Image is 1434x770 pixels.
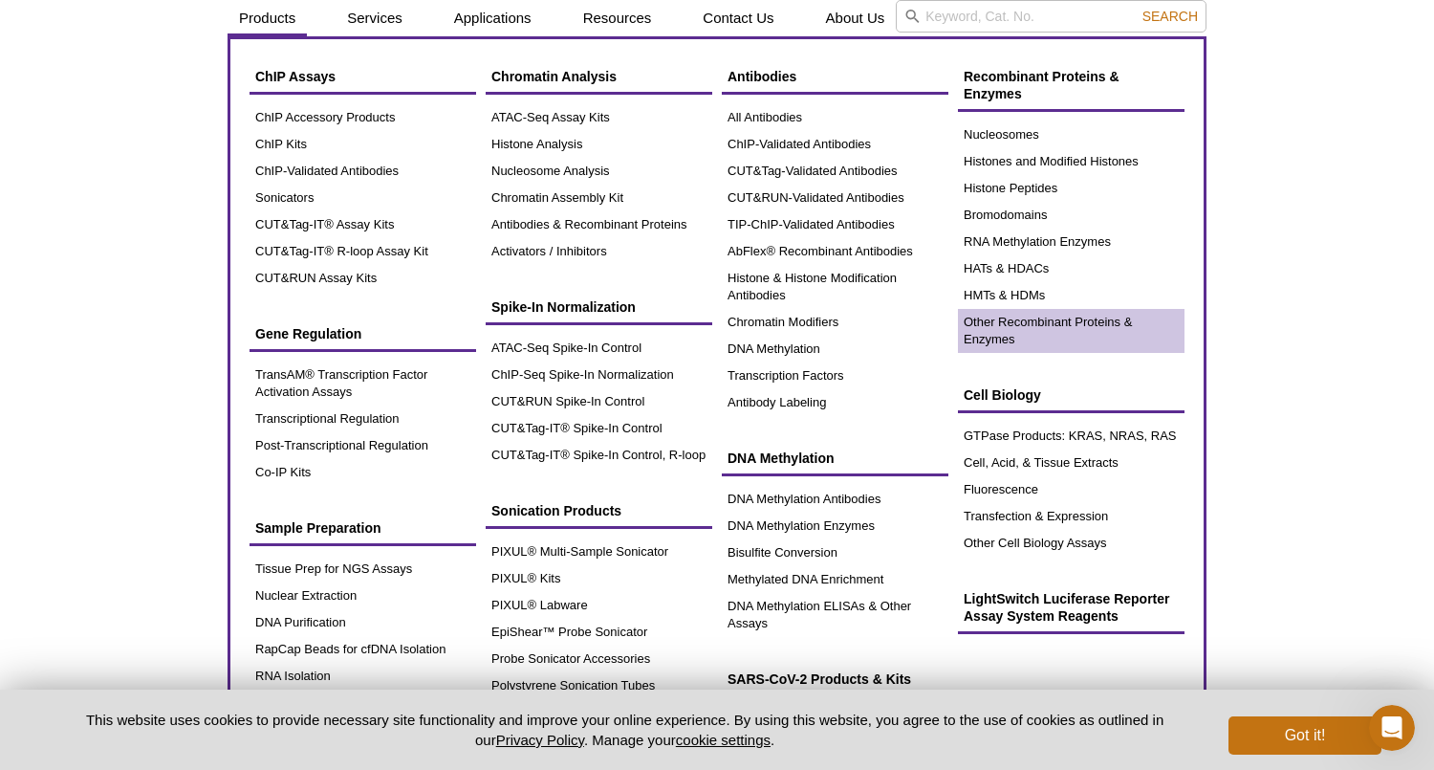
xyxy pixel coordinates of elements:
a: Chromatin Assembly Kit [486,185,712,211]
a: ChIP-Validated Antibodies [250,158,476,185]
a: Fluorescence [958,476,1184,503]
a: Other Cell Biology Assays [958,530,1184,557]
a: Sonication Products [486,493,712,529]
a: ChIP Kits [250,131,476,158]
span: Recombinant Proteins & Enzymes [964,69,1119,101]
a: Chromatin Analysis [486,58,712,95]
a: Tissue Prep for NGS Assays [250,556,476,583]
a: RapCap Beads for cfDNA Isolation [250,636,476,663]
a: Nucleosomes [958,121,1184,148]
span: Spike-In Normalization [491,299,636,315]
span: Antibodies [728,69,796,84]
a: Antibodies & Recombinant Proteins [486,211,712,238]
a: AbFlex® Recombinant Antibodies [722,238,948,265]
a: GTPase Products: KRAS, NRAS, RAS [958,423,1184,450]
a: DNA Purification [250,609,476,636]
a: Recombinant Proteins & Enzymes [958,58,1184,112]
a: Gene Regulation [250,316,476,352]
a: Post-Transcriptional Regulation [250,432,476,459]
a: Transcriptional Regulation [250,406,476,432]
span: DNA Methylation [728,451,834,466]
button: cookie settings [676,732,771,748]
a: CUT&Tag-Validated Antibodies [722,158,948,185]
a: Nucleosome Analysis [486,158,712,185]
span: Chromatin Analysis [491,69,617,84]
a: PIXUL® Kits [486,565,712,592]
a: Co-IP Kits [250,459,476,486]
a: DNA Methylation [722,336,948,363]
span: LightSwitch Luciferase Reporter Assay System Reagents [964,591,1169,624]
span: Cell Biology [964,387,1041,403]
span: Gene Regulation [255,326,361,341]
a: ATAC-Seq Spike-In Control [486,335,712,362]
a: Privacy Policy [496,732,584,748]
a: TransAM® Transcription Factor Activation Assays [250,362,476,406]
iframe: Intercom live chat [1369,705,1415,751]
a: Transfection & Expression [958,503,1184,530]
a: ATAC-Seq Assay Kits [486,104,712,131]
a: DNA Methylation [722,440,948,476]
a: Bromodomains [958,202,1184,229]
a: Other Recombinant Proteins & Enzymes [958,309,1184,353]
a: CUT&RUN Assay Kits [250,265,476,292]
span: Sample Preparation [255,520,381,536]
a: ChIP Accessory Products [250,104,476,131]
a: CUT&RUN-Validated Antibodies [722,185,948,211]
button: Search [1137,8,1204,25]
a: DNA Methylation Enzymes [722,513,948,539]
a: CUT&Tag-IT® Spike-In Control [486,415,712,442]
a: Sample Preparation [250,510,476,546]
a: Histone & Histone Modification Antibodies [722,265,948,309]
a: Nuclear Extraction [250,583,476,609]
a: PIXUL® Multi-Sample Sonicator [486,539,712,565]
span: Search [1142,9,1198,24]
a: Histones and Modified Histones [958,148,1184,175]
a: Spike-In Normalization [486,289,712,325]
a: CUT&Tag-IT® Spike-In Control, R-loop [486,442,712,469]
a: CUT&Tag-IT® R-loop Assay Kit [250,238,476,265]
a: CUT&RUN Spike-In Control [486,388,712,415]
a: Cell Biology [958,377,1184,413]
p: This website uses cookies to provide necessary site functionality and improve your online experie... [53,710,1197,750]
a: Histone Analysis [486,131,712,158]
span: SARS-CoV-2 Products & Kits [728,671,911,687]
a: Bisulfite Conversion [722,539,948,566]
span: ChIP Assays [255,69,336,84]
a: LightSwitch Luciferase Reporter Assay System Reagents [958,581,1184,634]
a: RNA Methylation Enzymes [958,229,1184,255]
a: Activators / Inhibitors [486,238,712,265]
a: SARS-CoV-2 Products & Kits [722,661,948,697]
a: Polystyrene Sonication Tubes [486,672,712,699]
a: ChIP-Seq Spike-In Normalization [486,362,712,388]
a: Methylated DNA Enrichment [722,566,948,593]
a: EpiShear™ Probe Sonicator [486,619,712,646]
a: TIP-ChIP-Validated Antibodies [722,211,948,238]
a: RNA Isolation [250,663,476,690]
a: Antibodies [722,58,948,95]
a: HMTs & HDMs [958,282,1184,309]
a: Probe Sonicator Accessories [486,646,712,672]
a: ChIP-Validated Antibodies [722,131,948,158]
a: CUT&Tag-IT® Assay Kits [250,211,476,238]
a: Sonicators [250,185,476,211]
button: Got it! [1228,716,1381,755]
a: DNA Methylation Antibodies [722,486,948,513]
a: ChIP Assays [250,58,476,95]
a: DNA Methylation ELISAs & Other Assays [722,593,948,637]
a: Antibody Labeling [722,389,948,416]
a: Chromatin Modifiers [722,309,948,336]
a: Transcription Factors [722,363,948,389]
a: PIXUL® Labware [486,592,712,619]
span: Sonication Products [491,503,621,518]
a: Histone Peptides [958,175,1184,202]
a: All Antibodies [722,104,948,131]
a: HATs & HDACs [958,255,1184,282]
a: Cell, Acid, & Tissue Extracts [958,450,1184,476]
